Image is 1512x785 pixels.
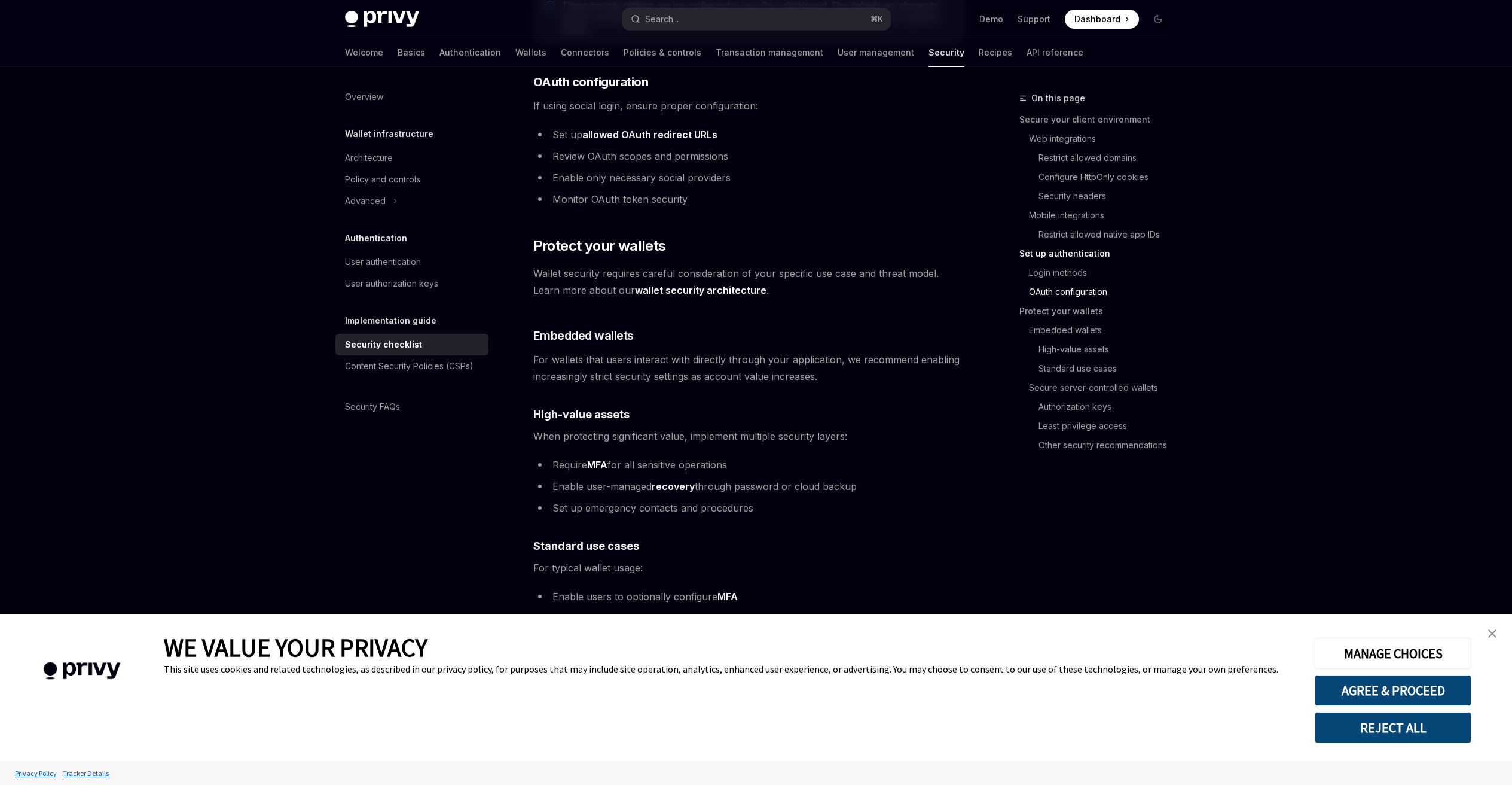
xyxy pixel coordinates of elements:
span: If using social login, ensure proper configuration: [533,98,964,114]
a: Authentication [439,38,501,67]
a: Protect your wallets [1019,302,1177,321]
span: When protecting significant value, implement multiple security layers: [533,428,964,445]
li: Require for all sensitive operations [533,457,964,473]
a: Mobile integrations [1019,206,1177,225]
button: REJECT ALL [1315,712,1471,743]
a: Standard use cases [1019,359,1177,378]
a: Transaction management [716,38,823,67]
h5: Wallet infrastructure [345,127,433,141]
a: Security FAQs [335,396,488,418]
span: WE VALUE YOUR PRIVACY [164,632,427,663]
span: Embedded wallets [533,327,634,344]
a: User management [838,38,914,67]
a: Wallets [515,38,546,67]
div: Architecture [345,151,393,165]
h5: Authentication [345,231,407,245]
a: Welcome [345,38,383,67]
img: company logo [18,645,146,697]
div: User authorization keys [345,276,438,291]
a: Dashboard [1065,10,1139,29]
h5: Implementation guide [345,314,436,328]
strong: High-value assets [533,408,630,421]
a: Web integrations [1019,129,1177,148]
a: Overview [335,86,488,108]
a: Configure HttpOnly cookies [1019,168,1177,187]
li: Review OAuth scopes and permissions [533,148,964,165]
a: Policy and controls [335,169,488,190]
div: Security checklist [345,337,422,352]
li: Set up [533,126,964,143]
a: API reference [1027,38,1083,67]
a: wallet security architecture [635,284,766,297]
a: Authorization keys [1019,397,1177,416]
strong: OAuth configuration [533,75,649,89]
a: Security checklist [335,334,488,355]
span: For typical wallet usage: [533,559,964,576]
li: Set up emergency contacts and procedures [533,500,964,516]
li: Enable only necessary social providers [533,169,964,186]
a: Security [928,38,964,67]
a: Secure server-controlled wallets [1019,378,1177,397]
div: Search... [645,12,679,26]
img: dark logo [345,11,419,28]
a: Tracker Details [60,763,112,784]
strong: Standard use cases [533,540,639,552]
span: ⌘ K [870,14,883,24]
a: recovery [652,480,695,493]
a: Demo [979,13,1003,25]
li: Configure automatic recovery with appropriate login methods [533,610,964,626]
a: allowed OAuth redirect URLs [582,129,717,141]
a: Content Security Policies (CSPs) [335,355,488,377]
a: Restrict allowed native app IDs [1019,225,1177,244]
a: Other security recommendations [1019,436,1177,455]
span: Dashboard [1074,13,1120,25]
button: MANAGE CHOICES [1315,638,1471,669]
div: Overview [345,90,383,104]
a: Policies & controls [624,38,701,67]
a: Restrict allowed domains [1019,148,1177,168]
div: Advanced [345,194,386,208]
a: Basics [398,38,425,67]
span: For wallets that users interact with directly through your application, we recommend enabling inc... [533,351,964,385]
button: Open search [622,8,890,30]
div: Policy and controls [345,172,420,187]
a: Least privilege access [1019,416,1177,436]
button: Toggle Advanced section [335,190,488,212]
a: Secure your client environment [1019,110,1177,129]
span: Protect your wallets [533,236,666,255]
a: User authorization keys [335,273,488,294]
a: Set up authentication [1019,244,1177,263]
a: close banner [1480,622,1504,646]
a: Login methods [1019,263,1177,282]
button: AGREE & PROCEED [1315,675,1471,706]
a: High-value assets [1019,340,1177,359]
span: On this page [1031,91,1085,105]
a: User authentication [335,251,488,273]
a: OAuth configuration [1019,282,1177,302]
li: Enable users to optionally configure [533,588,964,605]
a: Support [1018,13,1050,25]
li: Monitor OAuth token security [533,191,964,208]
a: Security headers [1019,187,1177,206]
button: Toggle dark mode [1148,10,1168,29]
a: Embedded wallets [1019,321,1177,340]
a: Recipes [979,38,1012,67]
div: Content Security Policies (CSPs) [345,359,474,373]
a: MFA [717,591,738,603]
a: MFA [587,459,607,471]
span: Wallet security requires careful consideration of your specific use case and threat model. Learn ... [533,265,964,299]
div: This site uses cookies and related technologies, as described in our privacy policy, for purposes... [164,663,1297,675]
img: close banner [1488,629,1496,638]
a: Privacy Policy [12,763,60,784]
div: User authentication [345,255,421,269]
a: Connectors [561,38,609,67]
li: Enable user-managed through password or cloud backup [533,478,964,495]
div: Security FAQs [345,400,400,414]
a: Architecture [335,147,488,169]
